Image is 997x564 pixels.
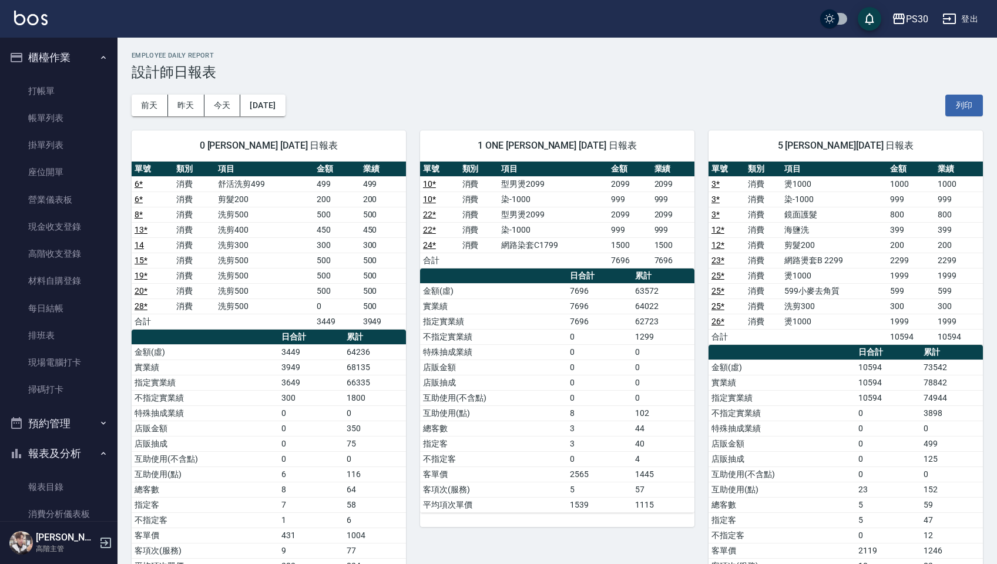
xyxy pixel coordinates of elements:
[5,132,113,159] a: 掛單列表
[173,176,215,192] td: 消費
[5,501,113,528] a: 消費分析儀表板
[632,405,694,421] td: 102
[360,207,406,222] td: 500
[781,314,887,329] td: 燙1000
[921,421,983,436] td: 0
[567,482,632,497] td: 5
[709,329,745,344] td: 合計
[5,408,113,439] button: 預約管理
[173,192,215,207] td: 消費
[498,162,608,177] th: 項目
[745,237,781,253] td: 消費
[420,421,567,436] td: 總客數
[935,192,983,207] td: 999
[132,360,278,375] td: 實業績
[314,283,360,298] td: 500
[855,345,920,360] th: 日合計
[314,162,360,177] th: 金額
[5,42,113,73] button: 櫃檯作業
[632,466,694,482] td: 1445
[567,360,632,375] td: 0
[709,360,855,375] td: 金額(虛)
[132,451,278,466] td: 互助使用(不含點)
[921,497,983,512] td: 59
[632,314,694,329] td: 62723
[459,207,499,222] td: 消費
[935,222,983,237] td: 399
[132,436,278,451] td: 店販抽成
[360,253,406,268] td: 500
[906,12,928,26] div: PS30
[344,512,406,528] td: 6
[420,405,567,421] td: 互助使用(點)
[709,436,855,451] td: 店販金額
[887,298,935,314] td: 300
[420,466,567,482] td: 客單價
[652,207,694,222] td: 2099
[420,162,459,177] th: 單號
[632,344,694,360] td: 0
[168,95,204,116] button: 昨天
[344,405,406,421] td: 0
[652,176,694,192] td: 2099
[709,528,855,543] td: 不指定客
[498,192,608,207] td: 染-1000
[459,222,499,237] td: 消費
[652,237,694,253] td: 1500
[132,95,168,116] button: 前天
[278,512,343,528] td: 1
[215,222,314,237] td: 洗剪400
[745,253,781,268] td: 消費
[420,497,567,512] td: 平均項次單價
[278,344,343,360] td: 3449
[745,268,781,283] td: 消費
[5,105,113,132] a: 帳單列表
[567,314,632,329] td: 7696
[173,283,215,298] td: 消費
[567,497,632,512] td: 1539
[935,314,983,329] td: 1999
[921,375,983,390] td: 78842
[567,329,632,344] td: 0
[709,405,855,421] td: 不指定實業績
[652,222,694,237] td: 999
[5,322,113,349] a: 排班表
[5,295,113,322] a: 每日結帳
[632,497,694,512] td: 1115
[632,436,694,451] td: 40
[567,421,632,436] td: 3
[215,283,314,298] td: 洗剪500
[709,162,745,177] th: 單號
[420,162,694,268] table: a dense table
[709,497,855,512] td: 總客數
[420,344,567,360] td: 特殊抽成業績
[567,375,632,390] td: 0
[781,268,887,283] td: 燙1000
[567,283,632,298] td: 7696
[278,421,343,436] td: 0
[855,375,920,390] td: 10594
[935,207,983,222] td: 800
[608,253,651,268] td: 7696
[420,451,567,466] td: 不指定客
[314,176,360,192] td: 499
[360,268,406,283] td: 500
[921,466,983,482] td: 0
[5,438,113,469] button: 報表及分析
[921,482,983,497] td: 152
[781,283,887,298] td: 599小麥去角質
[344,482,406,497] td: 64
[146,140,392,152] span: 0 [PERSON_NAME] [DATE] 日報表
[132,543,278,558] td: 客項次(服務)
[945,95,983,116] button: 列印
[215,268,314,283] td: 洗剪500
[132,497,278,512] td: 指定客
[344,390,406,405] td: 1800
[745,298,781,314] td: 消費
[709,421,855,436] td: 特殊抽成業績
[781,222,887,237] td: 海鹽洗
[420,375,567,390] td: 店販抽成
[921,360,983,375] td: 73542
[344,360,406,375] td: 68135
[314,314,360,329] td: 3449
